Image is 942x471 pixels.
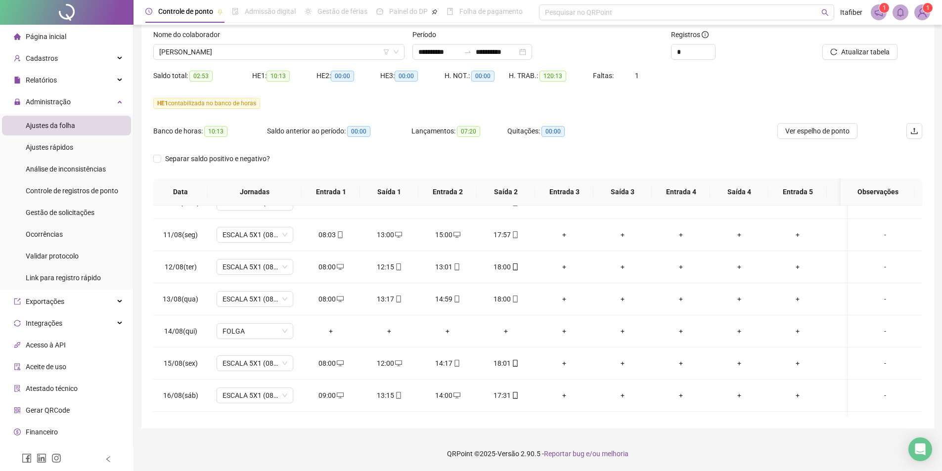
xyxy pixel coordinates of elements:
span: 12/08(ter) [165,263,197,271]
div: + [718,358,761,369]
span: Análise de inconsistências [26,165,106,173]
span: 00:00 [331,71,354,82]
span: down [393,49,399,55]
span: desktop [336,360,344,367]
div: + [601,229,644,240]
div: 15:00 [426,229,469,240]
footer: QRPoint © 2025 - 2.90.5 - [134,436,942,471]
div: + [601,261,644,272]
span: Folha de pagamento [459,7,523,15]
div: Saldo total: [153,70,252,82]
span: Observações [849,186,907,197]
span: 00:00 [347,126,370,137]
div: + [543,358,585,369]
div: + [835,229,877,240]
span: pushpin [432,9,438,15]
div: 14:17 [426,358,469,369]
span: desktop [394,231,402,238]
th: Entrada 1 [302,178,360,206]
div: 08:00 [310,358,352,369]
span: info-circle [702,31,709,38]
span: 10:13 [267,71,290,82]
div: - [856,261,914,272]
div: 09:00 [310,390,352,401]
div: + [835,358,877,369]
span: mobile [511,360,519,367]
div: + [660,261,702,272]
span: Painel do DP [389,7,428,15]
div: 14:00 [426,390,469,401]
span: 11/08(seg) [163,231,198,239]
span: Relatórios [26,76,57,84]
div: + [543,261,585,272]
span: 10:13 [204,126,227,137]
div: + [485,326,527,337]
div: + [835,390,877,401]
span: Link para registro rápido [26,274,101,282]
span: dashboard [376,8,383,15]
span: clock-circle [145,8,152,15]
span: solution [14,385,21,392]
span: facebook [22,453,32,463]
div: + [426,326,469,337]
span: search [821,9,829,16]
div: + [776,294,819,304]
span: mobile [394,392,402,399]
div: H. NOT.: [445,70,509,82]
span: Reportar bug e/ou melhoria [544,450,628,458]
span: linkedin [37,453,46,463]
label: Período [412,29,443,40]
span: left [105,456,112,463]
th: Saída 3 [593,178,652,206]
span: HE 1 [157,100,168,107]
div: + [835,261,877,272]
th: Data [153,178,208,206]
div: - [856,358,914,369]
span: contabilizada no banco de horas [153,98,260,109]
div: 14:59 [426,294,469,304]
th: Entrada 3 [535,178,593,206]
span: Integrações [26,319,62,327]
label: Nome do colaborador [153,29,226,40]
span: Atualizar tabela [841,46,890,57]
span: reload [830,48,837,55]
span: pushpin [217,9,223,15]
span: Aceite de uso [26,363,66,371]
span: Ocorrências [26,230,63,238]
span: mobile [511,392,519,399]
div: + [601,358,644,369]
div: Open Intercom Messenger [908,437,932,461]
span: mobile [452,296,460,302]
div: 08:00 [310,261,352,272]
th: Saída 5 [827,178,885,206]
div: 08:00 [310,294,352,304]
div: + [776,326,819,337]
div: - [856,294,914,304]
span: Atestado técnico [26,385,78,392]
span: user-add [14,55,21,62]
span: mobile [511,231,519,238]
span: Ver espelho de ponto [785,126,850,136]
span: desktop [452,392,460,399]
span: Controle de registros de ponto [26,187,118,195]
div: 17:31 [485,390,527,401]
span: qrcode [14,407,21,414]
span: 14/08(qui) [164,327,197,335]
div: + [718,326,761,337]
span: dollar [14,428,21,435]
div: + [310,326,352,337]
span: 00:00 [541,126,565,137]
span: audit [14,363,21,370]
span: ESCALA 5X1 (08:00 ÀS 12:00 14:00 ÀS 17:20) [223,388,287,403]
span: desktop [452,231,460,238]
span: ESCALA 5X1 (08:00 ÀS 12:00 14:00 ÀS 17:20) [223,227,287,242]
div: Quitações: [507,126,603,137]
div: + [543,326,585,337]
span: Financeiro [26,428,58,436]
span: desktop [394,360,402,367]
div: + [776,261,819,272]
span: filter [383,49,389,55]
span: Versão [497,450,519,458]
span: export [14,298,21,305]
span: Controle de ponto [158,7,213,15]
